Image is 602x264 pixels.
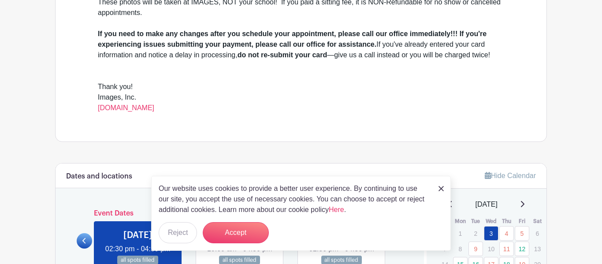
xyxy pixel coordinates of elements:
div: Thank you! [98,82,504,92]
a: Here [329,206,344,213]
div: If you've already entered your card information and notice a delay in processing, —give us a call... [98,29,504,60]
span: [DATE] [476,199,498,210]
p: 6 [530,227,545,240]
button: Reject [159,222,197,243]
th: Mon [453,217,468,226]
p: 10 [484,242,498,256]
th: Thu [499,217,514,226]
th: Fri [514,217,530,226]
strong: If you need to make any changes after you schedule your appointment, please call our office immed... [98,30,487,48]
a: 5 [515,226,529,241]
h6: Dates and locations [66,172,132,181]
a: Hide Calendar [485,172,536,179]
p: Our website uses cookies to provide a better user experience. By continuing to use our site, you ... [159,183,429,215]
strong: do not re-submit your card [238,51,327,59]
a: 9 [468,242,483,256]
th: Sat [530,217,545,226]
a: [DOMAIN_NAME] [98,104,154,112]
div: Images, Inc. [98,92,504,113]
a: 11 [499,242,514,256]
button: Accept [203,222,269,243]
a: 12 [515,242,529,256]
p: 1 [453,227,468,240]
p: 2 [468,227,483,240]
a: 3 [484,226,498,241]
th: Wed [483,217,499,226]
p: 13 [530,242,545,256]
p: 8 [453,242,468,256]
a: 4 [499,226,514,241]
img: close_button-5f87c8562297e5c2d7936805f587ecaba9071eb48480494691a3f1689db116b3.svg [438,186,444,191]
th: Tue [468,217,483,226]
h6: Event Dates [92,209,387,218]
